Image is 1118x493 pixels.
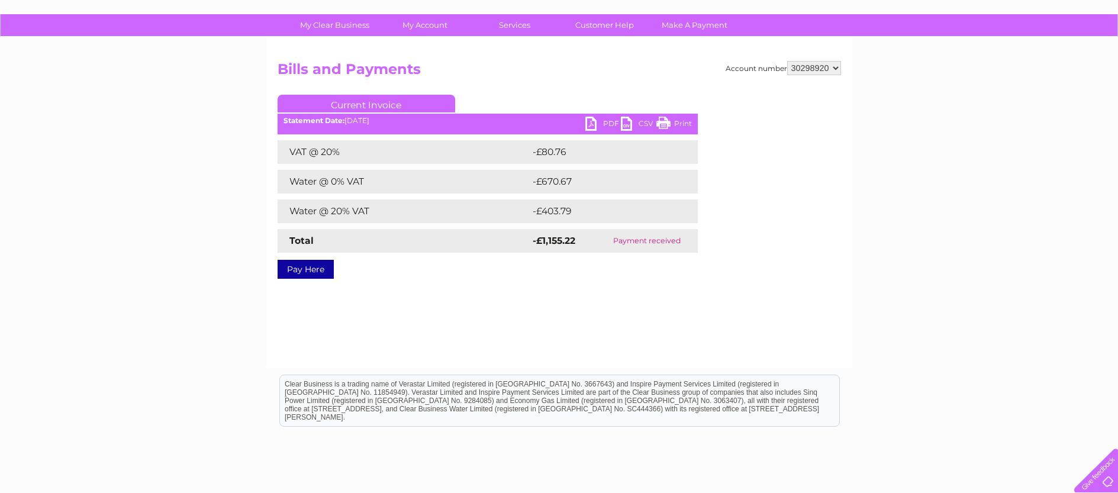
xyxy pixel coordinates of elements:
[278,117,698,125] div: [DATE]
[621,117,656,134] a: CSV
[530,170,678,194] td: -£670.67
[939,50,965,59] a: Energy
[646,14,743,36] a: Make A Payment
[278,95,455,112] a: Current Invoice
[910,50,932,59] a: Water
[278,61,841,83] h2: Bills and Payments
[585,117,621,134] a: PDF
[283,116,344,125] b: Statement Date:
[286,14,384,36] a: My Clear Business
[533,235,575,246] strong: -£1,155.22
[1079,50,1107,59] a: Log out
[376,14,473,36] a: My Account
[656,117,692,134] a: Print
[1015,50,1032,59] a: Blog
[726,61,841,75] div: Account number
[278,260,334,279] a: Pay Here
[280,7,839,57] div: Clear Business is a trading name of Verastar Limited (registered in [GEOGRAPHIC_DATA] No. 3667643...
[278,140,530,164] td: VAT @ 20%
[1039,50,1068,59] a: Contact
[530,140,676,164] td: -£80.76
[597,229,698,253] td: Payment received
[895,6,977,21] a: 0333 014 3131
[530,199,678,223] td: -£403.79
[289,235,314,246] strong: Total
[556,14,653,36] a: Customer Help
[278,170,530,194] td: Water @ 0% VAT
[39,31,99,67] img: logo.png
[278,199,530,223] td: Water @ 20% VAT
[466,14,563,36] a: Services
[972,50,1008,59] a: Telecoms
